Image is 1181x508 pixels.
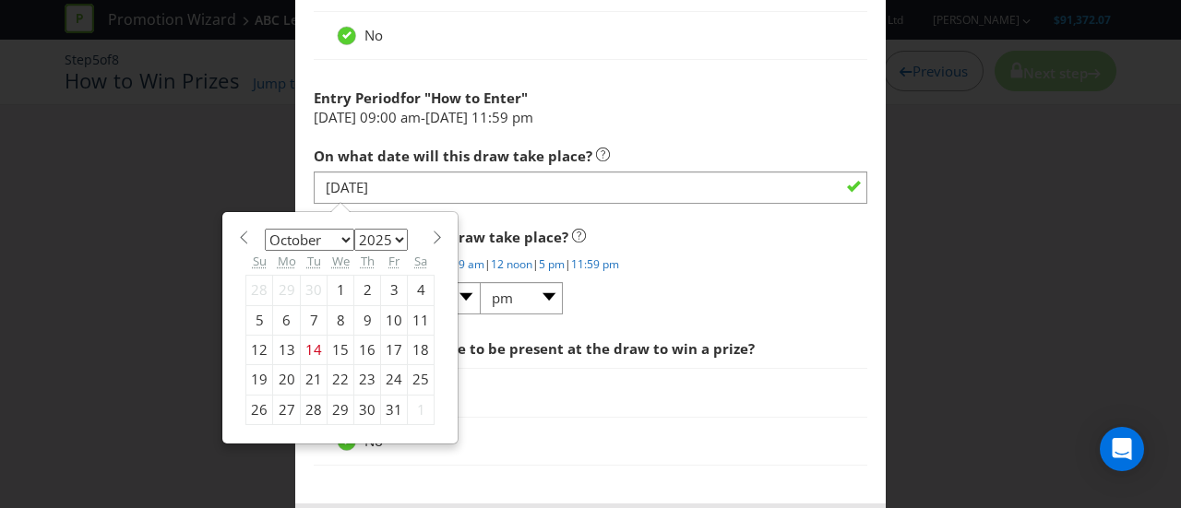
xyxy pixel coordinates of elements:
[414,253,427,269] abbr: Saturday
[539,256,565,272] a: 5 pm
[1100,427,1144,471] div: Open Intercom Messenger
[431,89,521,107] span: How to Enter
[354,395,381,424] div: 30
[354,276,381,305] div: 2
[273,395,301,424] div: 27
[381,335,408,364] div: 17
[314,108,356,126] span: [DATE]
[253,253,267,269] abbr: Sunday
[273,365,301,395] div: 20
[278,253,296,269] abbr: Monday
[328,395,354,424] div: 29
[246,395,273,424] div: 26
[459,256,484,272] a: 9 am
[301,335,328,364] div: 14
[273,305,301,335] div: 6
[364,431,383,450] span: No
[381,305,408,335] div: 10
[491,256,532,272] a: 12 noon
[381,365,408,395] div: 24
[360,108,421,126] span: 09:00 am
[381,276,408,305] div: 3
[314,339,755,358] span: Does the winner have to be present at the draw to win a prize?
[471,108,533,126] span: 11:59 pm
[388,253,400,269] abbr: Friday
[273,335,301,364] div: 13
[571,256,619,272] a: 11:59 pm
[565,256,571,272] span: |
[361,253,375,269] abbr: Thursday
[354,305,381,335] div: 9
[301,395,328,424] div: 28
[246,276,273,305] div: 28
[364,26,383,44] span: No
[314,147,592,165] span: On what date will this draw take place?
[301,365,328,395] div: 21
[246,365,273,395] div: 19
[408,276,435,305] div: 4
[381,395,408,424] div: 31
[328,335,354,364] div: 15
[246,335,273,364] div: 12
[328,305,354,335] div: 8
[328,365,354,395] div: 22
[301,276,328,305] div: 30
[301,305,328,335] div: 7
[425,108,468,126] span: [DATE]
[484,256,491,272] span: |
[273,276,301,305] div: 29
[354,335,381,364] div: 16
[521,89,528,107] span: "
[532,256,539,272] span: |
[314,89,400,107] span: Entry Period
[408,335,435,364] div: 18
[408,365,435,395] div: 25
[332,253,350,269] abbr: Wednesday
[307,253,321,269] abbr: Tuesday
[314,171,867,204] input: DD/MM/YYYY
[328,276,354,305] div: 1
[408,305,435,335] div: 11
[408,395,435,424] div: 1
[421,108,425,126] span: -
[246,305,273,335] div: 5
[354,365,381,395] div: 23
[400,89,431,107] span: for "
